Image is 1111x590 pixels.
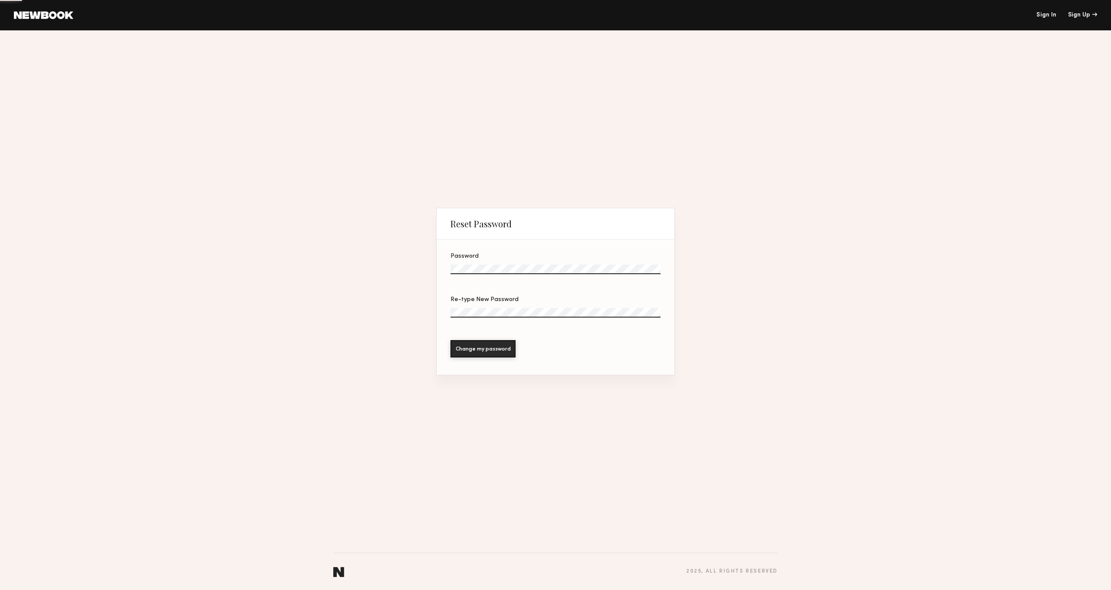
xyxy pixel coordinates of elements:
[686,569,778,574] div: 2025 , all rights reserved
[1068,12,1097,18] div: Sign Up
[450,297,661,303] div: Re-type New Password
[450,308,661,318] input: Re-type New Password
[450,253,661,259] div: Password
[1036,12,1056,18] a: Sign In
[450,219,512,229] div: Reset Password
[450,265,661,274] input: Password
[450,340,516,357] button: Change my password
